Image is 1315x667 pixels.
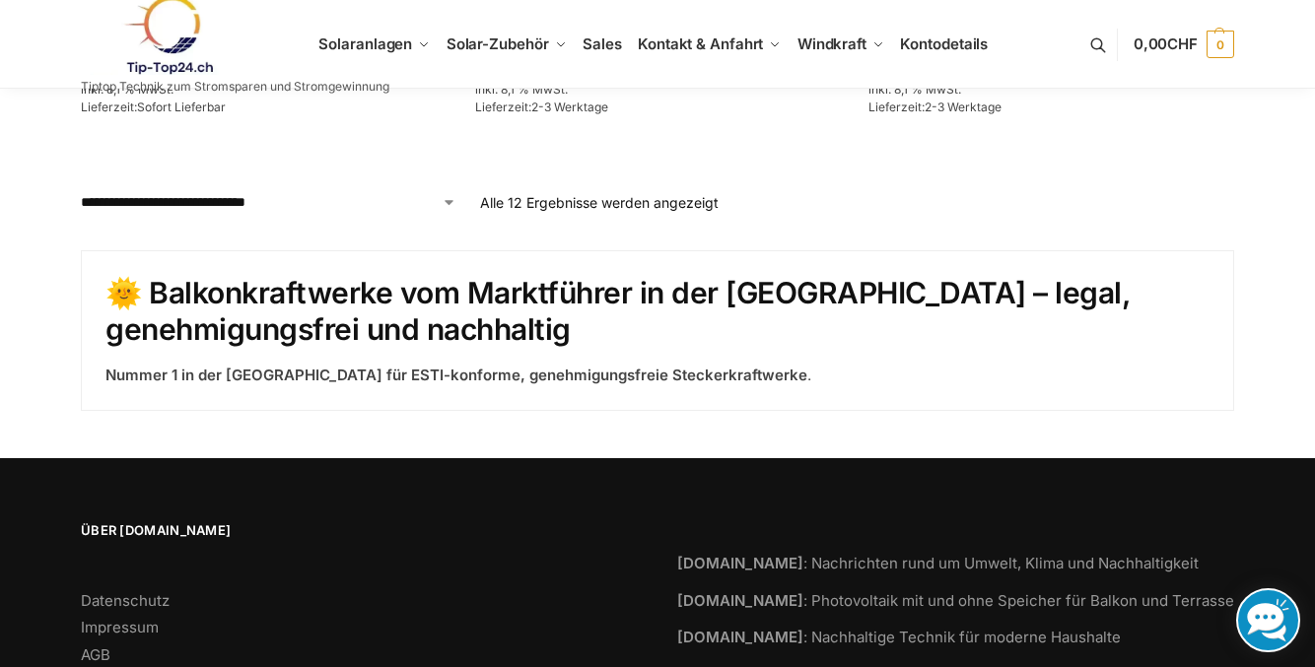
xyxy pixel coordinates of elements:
[137,100,226,114] span: Sofort Lieferbar
[677,591,1234,610] a: [DOMAIN_NAME]: Photovoltaik mit und ohne Speicher für Balkon und Terrasse
[677,591,803,610] strong: [DOMAIN_NAME]
[81,521,638,541] span: Über [DOMAIN_NAME]
[475,81,840,99] p: inkl. 8,1 % MwSt.
[868,100,1002,114] span: Lieferzeit:
[925,100,1002,114] span: 2-3 Werktage
[81,100,226,114] span: Lieferzeit:
[900,34,988,53] span: Kontodetails
[797,34,866,53] span: Windkraft
[81,186,456,219] select: Shop-Reihenfolge
[638,34,763,53] span: Kontakt & Anfahrt
[475,100,608,114] span: Lieferzeit:
[677,554,1199,572] a: [DOMAIN_NAME]: Nachrichten rund um Umwelt, Klima und Nachhaltigkeit
[81,81,389,93] p: Tiptop Technik zum Stromsparen und Stromgewinnung
[531,100,608,114] span: 2-3 Werktage
[1207,31,1234,58] span: 0
[105,365,1210,387] p: .
[480,192,719,213] p: Alle 12 Ergebnisse werden angezeigt
[1134,34,1198,53] span: 0,00
[447,34,549,53] span: Solar-Zubehör
[81,591,170,610] a: Datenschutz
[677,554,803,572] strong: [DOMAIN_NAME]
[81,618,159,636] a: Impressum
[105,275,1210,349] h2: 🌞 Balkonkraftwerke vom Marktführer in der [GEOGRAPHIC_DATA] – legal, genehmigungsfrei und nachhaltig
[81,645,110,664] a: AGB
[1134,15,1234,74] a: 0,00CHF 0
[868,81,1233,99] p: inkl. 8,1 % MwSt.
[677,628,803,646] strong: [DOMAIN_NAME]
[1167,34,1198,53] span: CHF
[583,34,622,53] span: Sales
[105,366,807,384] strong: Nummer 1 in der [GEOGRAPHIC_DATA] für ESTI-konforme, genehmigungsfreie Steckerkraftwerke
[677,628,1121,646] a: [DOMAIN_NAME]: Nachhaltige Technik für moderne Haushalte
